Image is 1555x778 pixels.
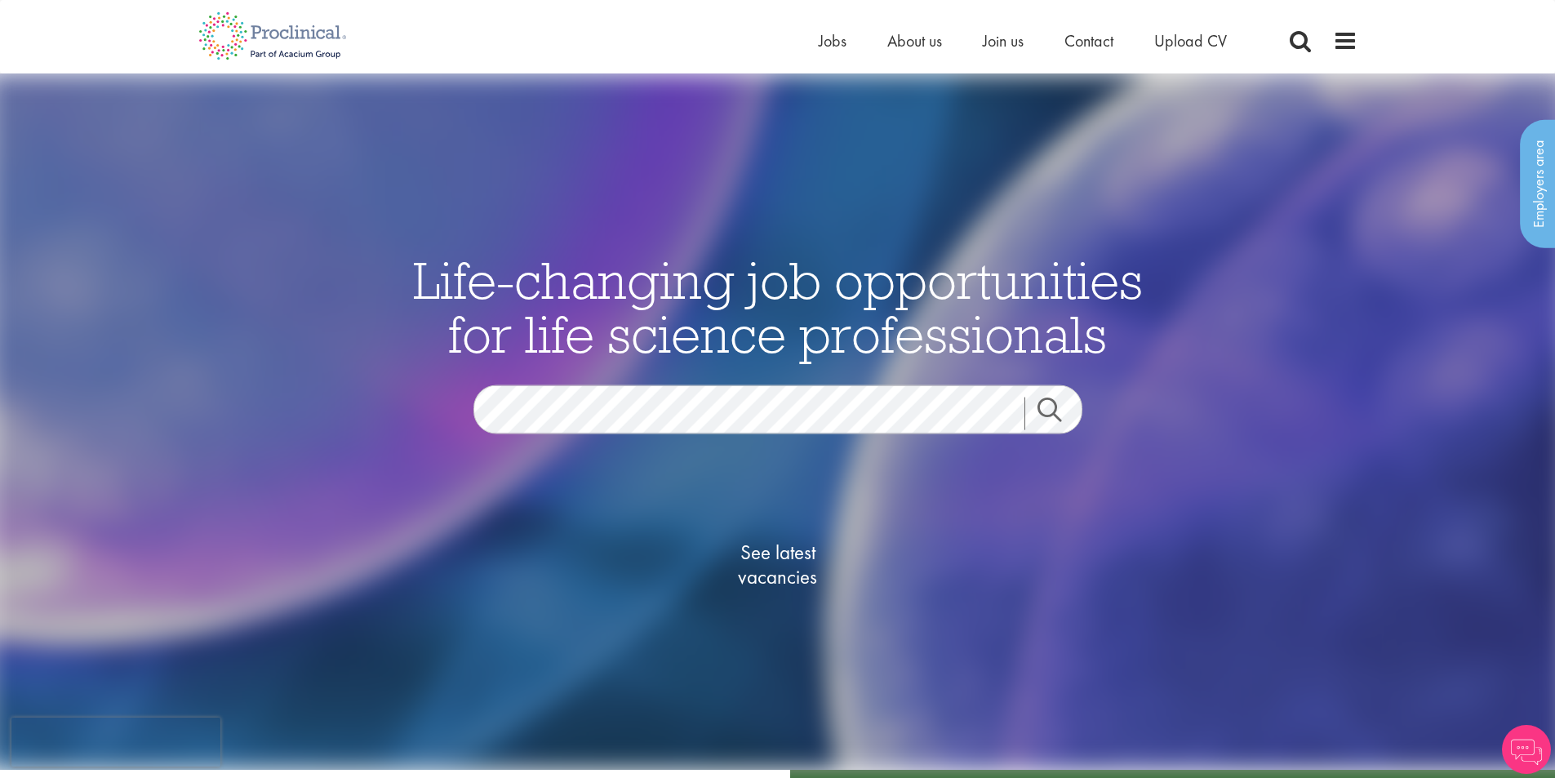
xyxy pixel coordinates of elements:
[413,247,1143,367] span: Life-changing job opportunities for life science professionals
[696,540,860,589] span: See latest vacancies
[696,475,860,655] a: See latestvacancies
[983,30,1024,51] a: Join us
[1064,30,1113,51] a: Contact
[11,718,220,767] iframe: reCAPTCHA
[887,30,942,51] a: About us
[1024,398,1095,430] a: Job search submit button
[819,30,846,51] a: Jobs
[1154,30,1227,51] a: Upload CV
[1502,725,1551,774] img: Chatbot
